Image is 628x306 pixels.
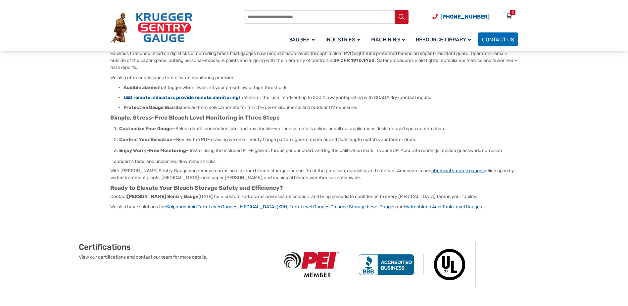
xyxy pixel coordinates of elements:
[119,137,172,142] b: Confirm Your Selection
[110,75,236,80] span: We also offer accessories that elevate monitoring precision:
[284,31,321,47] a: Gauges
[181,105,357,110] span: molded from polycarbonate for forklift-row environments and outdoor UV exposure.
[424,242,476,287] img: Underwriters Laboratories
[127,194,198,199] b: [PERSON_NAME] Sentry Gauge
[172,126,445,131] span: —Select depth, connection size, and any double-wall or riser details online, or call our applicat...
[482,36,514,43] span: Contact Us
[330,204,396,210] a: Chlorine Storage Level Gauges
[110,203,518,210] p: We also have solutions for: , , and .
[110,194,127,199] span: Contact
[79,242,275,252] h2: Certifications
[333,58,375,63] b: 29 CFR 1910.1450
[110,168,514,180] span: With [PERSON_NAME] Sentry Gauge you remove corrosion risk from bleach storage—period. Trust the p...
[321,31,367,47] a: Industries
[288,36,315,43] span: Gauges
[110,13,192,43] img: Krueger Sentry Gauge
[110,114,280,121] b: Simple, Stress-Free Bleach Level Monitoring in Three Steps
[123,85,158,90] b: Audible alarms
[79,254,275,261] p: View our certifications and contact our team for more details.
[512,10,514,15] div: 0
[371,36,405,43] span: Machining
[198,194,477,199] span: [DATE] for a customized, corrosion-resistant solution, and bring immediate confidence to every [M...
[119,148,186,153] b: Enjoy Worry-Free Monitoring
[349,254,424,275] img: BBB
[431,168,485,174] a: chemical storage gauges
[238,204,329,210] a: [MEDICAL_DATA] (KOH) Tank Level Gauges
[416,36,471,43] span: Resource Library
[404,204,482,210] a: Hydrochloric Acid Tank Level Gauges
[119,126,172,131] b: Customize Your Gauge
[239,95,431,100] span: that mirror the local read-out up to 200 ft away, integrating with SCADA dry-contact inputs.
[158,85,289,90] span: that trigger when levels hit your preset low or high thresholds.
[367,31,412,47] a: Machining
[110,58,517,70] span: . Safer procedures yield tighter compliance metrics and fewer near-miss reports.
[478,32,518,46] a: Contact Us
[110,51,507,63] span: Facilities that once relied on dip sticks or corroding brass float gauges now record bleach level...
[166,204,237,210] a: Sulphuric Acid Tank Level Gauges
[275,252,349,278] img: PEI Member
[412,31,478,47] a: Resource Library
[325,36,361,43] span: Industries
[114,148,502,164] span: —Install using the included PTFE gasket, torque per our chart, and log the calibration mark in yo...
[432,13,490,21] a: Phone Number (920) 434-8860
[172,137,416,142] span: —Review the PDF drawing we email; verify flange pattern, gasket material, and float length match ...
[440,14,490,20] span: [PHONE_NUMBER]
[123,95,239,100] a: LED remote indicators provide remote monitoring
[110,184,283,191] b: Ready to Elevate Your Bleach Storage Safety and Efficiency?
[123,105,181,110] b: Protective Gauge Guards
